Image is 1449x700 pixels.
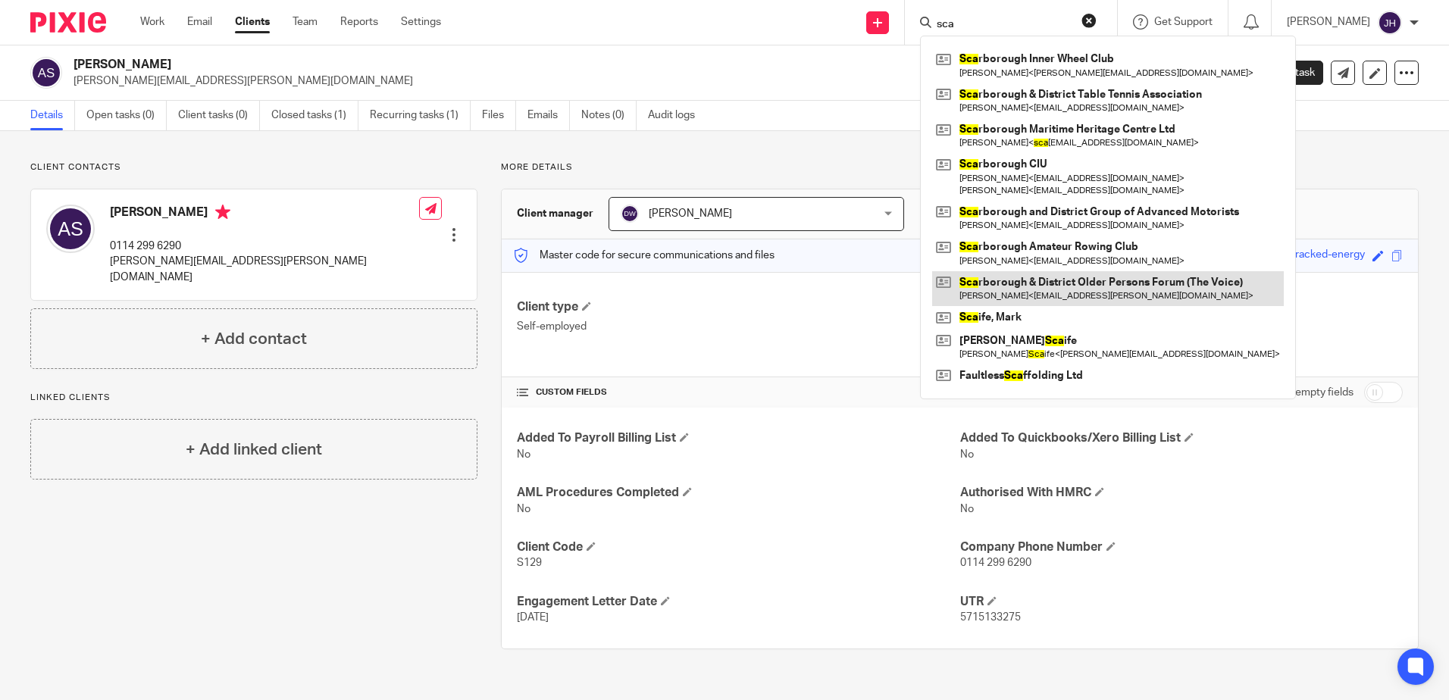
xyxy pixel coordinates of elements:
[1219,247,1365,264] div: glazed-golden-cracked-energy
[482,101,516,130] a: Files
[215,205,230,220] i: Primary
[1287,14,1370,30] p: [PERSON_NAME]
[293,14,318,30] a: Team
[235,14,270,30] a: Clients
[517,386,959,398] h4: CUSTOM FIELDS
[621,205,639,223] img: svg%3E
[649,208,732,219] span: [PERSON_NAME]
[960,485,1403,501] h4: Authorised With HMRC
[517,430,959,446] h4: Added To Payroll Billing List
[140,14,164,30] a: Work
[46,205,95,253] img: svg%3E
[517,485,959,501] h4: AML Procedures Completed
[960,594,1403,610] h4: UTR
[30,12,106,33] img: Pixie
[517,206,593,221] h3: Client manager
[30,392,477,404] p: Linked clients
[935,18,1072,32] input: Search
[401,14,441,30] a: Settings
[1266,385,1354,400] label: Show empty fields
[517,539,959,555] h4: Client Code
[517,504,530,514] span: No
[186,438,322,461] h4: + Add linked client
[271,101,358,130] a: Closed tasks (1)
[513,248,775,263] p: Master code for secure communications and files
[960,558,1031,568] span: 0114 299 6290
[74,57,984,73] h2: [PERSON_NAME]
[960,449,974,460] span: No
[178,101,260,130] a: Client tasks (0)
[1081,13,1097,28] button: Clear
[201,327,307,351] h4: + Add contact
[648,101,706,130] a: Audit logs
[517,594,959,610] h4: Engagement Letter Date
[501,161,1419,173] p: More details
[30,161,477,173] p: Client contacts
[187,14,212,30] a: Email
[1154,17,1213,27] span: Get Support
[74,73,1213,89] p: [PERSON_NAME][EMAIL_ADDRESS][PERSON_NAME][DOMAIN_NAME]
[581,101,637,130] a: Notes (0)
[517,558,542,568] span: S129
[960,504,974,514] span: No
[960,430,1403,446] h4: Added To Quickbooks/Xero Billing List
[960,612,1021,623] span: 5715133275
[110,254,419,285] p: [PERSON_NAME][EMAIL_ADDRESS][PERSON_NAME][DOMAIN_NAME]
[370,101,471,130] a: Recurring tasks (1)
[110,239,419,254] p: 0114 299 6290
[30,57,62,89] img: svg%3E
[517,319,959,334] p: Self-employed
[517,612,549,623] span: [DATE]
[517,449,530,460] span: No
[517,299,959,315] h4: Client type
[960,539,1403,555] h4: Company Phone Number
[527,101,570,130] a: Emails
[1378,11,1402,35] img: svg%3E
[340,14,378,30] a: Reports
[86,101,167,130] a: Open tasks (0)
[110,205,419,223] h4: [PERSON_NAME]
[30,101,75,130] a: Details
